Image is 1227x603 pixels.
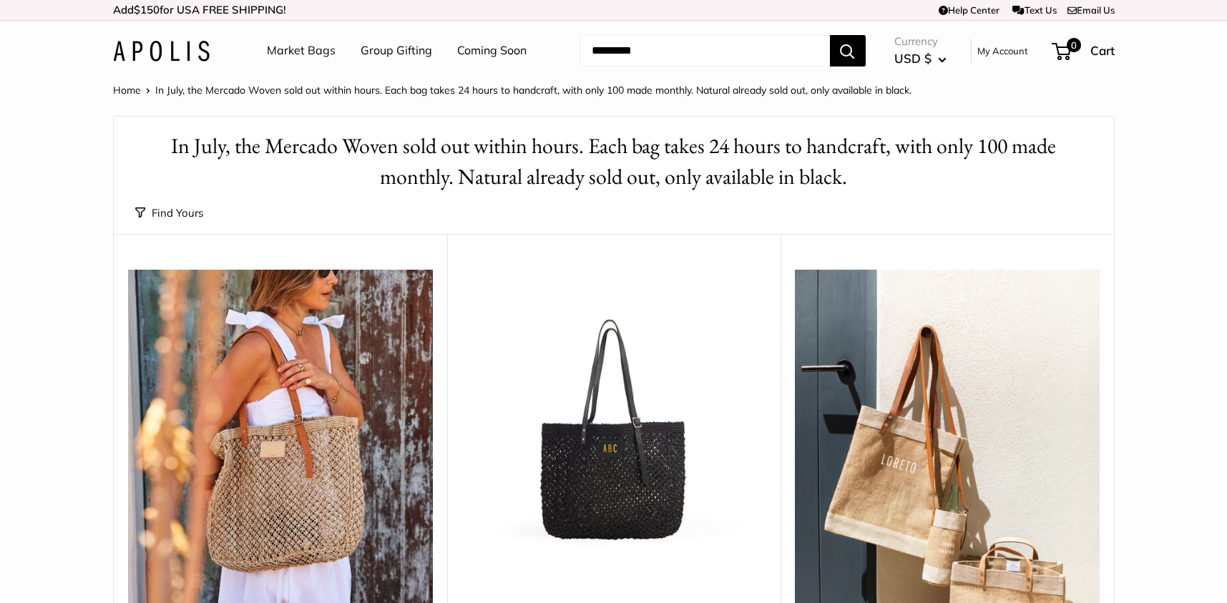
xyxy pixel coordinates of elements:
[894,51,932,66] span: USD $
[113,41,210,62] img: Apolis
[461,270,766,574] img: Mercado Woven in Black | Estimated Ship: Oct. 19th
[894,47,947,70] button: USD $
[1067,4,1115,16] a: Email Us
[939,4,999,16] a: Help Center
[134,3,160,16] span: $150
[457,40,527,62] a: Coming Soon
[267,40,336,62] a: Market Bags
[461,270,766,574] a: Mercado Woven in Black | Estimated Ship: Oct. 19thMercado Woven in Black | Estimated Ship: Oct. 19th
[135,131,1092,192] h1: In July, the Mercado Woven sold out within hours. Each bag takes 24 hours to handcraft, with only...
[1066,38,1080,52] span: 0
[830,35,866,67] button: Search
[1053,39,1115,62] a: 0 Cart
[977,42,1028,59] a: My Account
[361,40,432,62] a: Group Gifting
[580,35,830,67] input: Search...
[135,203,203,223] button: Find Yours
[113,81,911,99] nav: Breadcrumb
[155,84,911,97] span: In July, the Mercado Woven sold out within hours. Each bag takes 24 hours to handcraft, with only...
[1012,4,1056,16] a: Text Us
[1090,43,1115,58] span: Cart
[894,31,947,52] span: Currency
[113,84,141,97] a: Home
